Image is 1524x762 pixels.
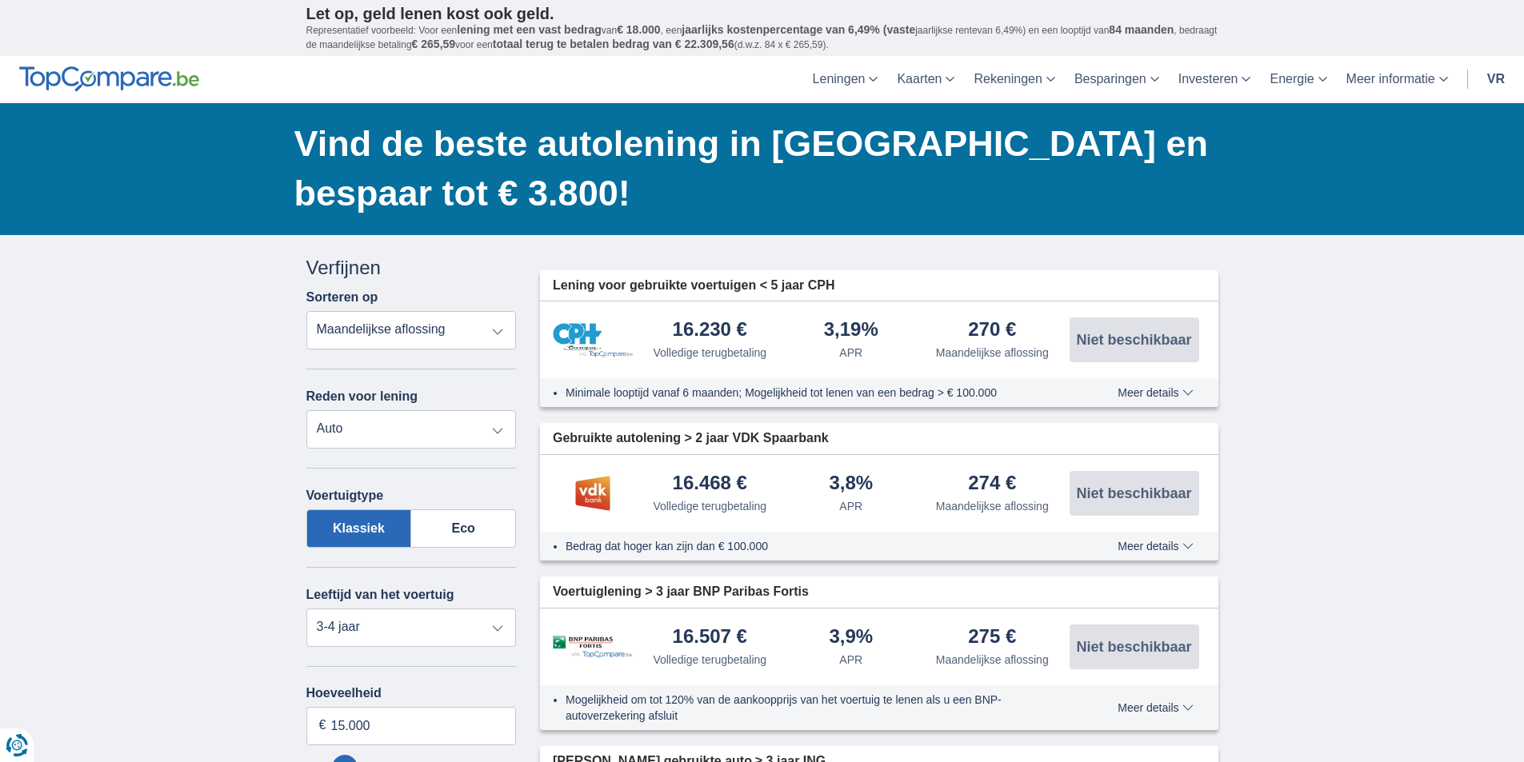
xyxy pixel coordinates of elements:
[1076,485,1191,501] font: Niet beschikbaar
[964,56,1064,103] a: Rekeningen
[653,346,766,359] font: Volledige terugbetaling
[936,346,1049,359] font: Maandelijkse aflossing
[455,39,493,50] font: voor een
[1106,540,1205,553] button: Meer details
[1346,72,1435,86] font: Meer informatie
[553,278,835,292] font: Lening voor gebruikte voertuigen < 5 jaar CPH
[333,521,385,535] font: Klassiek
[566,693,1002,722] font: Mogelijkheid om tot 120% van de aankoopprijs van het voertuig te lenen als u een BNP-autoverzeker...
[887,56,964,103] a: Kaarten
[886,23,915,36] font: vaste
[813,72,866,86] font: Leningen
[306,25,1218,50] font: , bedraagt de maandelijkse betaling
[1070,624,1199,669] button: Niet beschikbaar
[294,123,1209,213] font: Vind de beste autolening in [GEOGRAPHIC_DATA] en bespaar tot € 3.800!
[1118,540,1178,553] font: Meer details
[602,25,617,36] font: van
[1178,72,1238,86] font: Investeren
[566,540,768,553] font: Bedrag dat hoger kan zijn dan € 100.000
[653,653,766,666] font: Volledige terugbetaling
[682,23,886,36] font: jaarlijks kostenpercentage van 6,49% (
[673,625,747,647] font: 16.507 €
[319,718,326,732] font: €
[1070,471,1199,516] button: Niet beschikbaar
[553,636,633,659] img: BNP Paribas Fortis persoonlijke lening
[829,472,873,493] font: 3,8%
[306,588,454,601] font: Leeftijd van het voertuig
[978,25,1110,36] font: van 6,49%) en een looptijd van
[306,290,378,304] font: Sorteren op
[673,318,747,340] font: 16.230 €
[839,653,862,666] font: APR
[936,653,1049,666] font: Maandelijkse aflossing
[936,500,1049,513] font: Maandelijkse aflossing
[1118,701,1178,714] font: Meer details
[968,472,1016,493] font: 274 €
[829,625,873,647] font: 3,9%
[1074,72,1146,86] font: Besparingen
[1109,23,1174,36] font: 84 maanden
[617,23,661,36] font: € 18.000
[968,318,1016,340] font: 270 €
[839,500,862,513] font: APR
[1118,386,1178,399] font: Meer details
[553,323,633,357] img: Persoonlijke lening van CPH Bank
[493,38,734,50] font: totaal terug te betalen bedrag van € 22.309,56
[968,625,1016,647] font: 275 €
[661,25,682,36] font: , een
[306,489,384,502] font: Voertuigtype
[974,72,1042,86] font: Rekeningen
[1270,72,1314,86] font: Energie
[412,38,456,50] font: € 265,59
[306,389,418,403] font: Reden voor lening
[457,23,602,36] font: lening met een vast bedrag
[1169,56,1261,103] a: Investeren
[306,25,458,36] font: Representatief voorbeeld: Voor een
[1106,386,1205,399] button: Meer details
[1065,56,1169,103] a: Besparingen
[897,72,942,86] font: Kaarten
[19,66,199,92] img: TopVergelijken
[553,584,809,598] font: Voertuiglening > 3 jaar BNP Paribas Fortis
[673,472,747,493] font: 16.468 €
[653,500,766,513] font: Volledige terugbetaling
[1260,56,1336,103] a: Energie
[734,39,829,50] font: (d.w.z. 84 x € 265,59).
[1076,639,1191,655] font: Niet beschikbaar
[839,346,862,359] font: APR
[915,25,977,36] font: jaarlijkse rente
[824,318,878,340] font: 3,19%
[306,5,554,22] font: Let op, geld lenen kost ook geld.
[1487,72,1505,86] font: vr
[553,473,633,513] img: Persoonlijke lening van VDK bank
[803,56,888,103] a: Leningen
[566,386,997,399] font: Minimale looptijd vanaf 6 maanden; Mogelijkheid tot lenen van een bedrag > € 100.000
[1106,701,1205,714] button: Meer details
[1478,56,1514,103] a: vr
[306,686,382,700] font: Hoeveelheid
[306,257,381,278] font: Verfijnen
[451,521,474,535] font: Eco
[1337,56,1458,103] a: Meer informatie
[1070,317,1199,362] button: Niet beschikbaar
[553,431,829,445] font: Gebruikte autolening > 2 jaar VDK Spaarbank
[1076,332,1191,348] font: Niet beschikbaar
